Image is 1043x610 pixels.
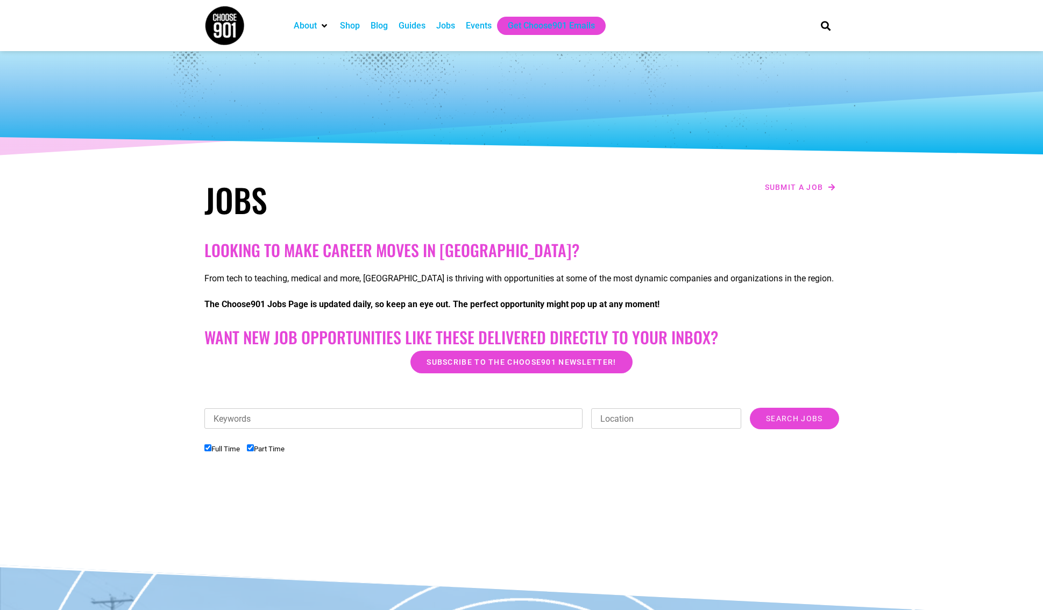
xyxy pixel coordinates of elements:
a: Events [466,19,492,32]
input: Keywords [204,408,583,429]
nav: Main nav [288,17,803,35]
div: About [288,17,335,35]
h2: Looking to make career moves in [GEOGRAPHIC_DATA]? [204,240,839,260]
a: Shop [340,19,360,32]
strong: The Choose901 Jobs Page is updated daily, so keep an eye out. The perfect opportunity might pop u... [204,299,659,309]
label: Part Time [247,445,285,453]
input: Part Time [247,444,254,451]
span: Submit a job [765,183,824,191]
span: Subscribe to the Choose901 newsletter! [427,358,616,366]
a: Subscribe to the Choose901 newsletter! [410,351,632,373]
a: Guides [399,19,425,32]
a: Get Choose901 Emails [508,19,595,32]
a: Blog [371,19,388,32]
input: Location [591,408,741,429]
a: About [294,19,317,32]
a: Jobs [436,19,455,32]
h1: Jobs [204,180,516,219]
h2: Want New Job Opportunities like these Delivered Directly to your Inbox? [204,328,839,347]
input: Search Jobs [750,408,839,429]
p: From tech to teaching, medical and more, [GEOGRAPHIC_DATA] is thriving with opportunities at some... [204,272,839,285]
a: Submit a job [762,180,839,194]
label: Full Time [204,445,240,453]
input: Full Time [204,444,211,451]
div: Search [817,17,834,34]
